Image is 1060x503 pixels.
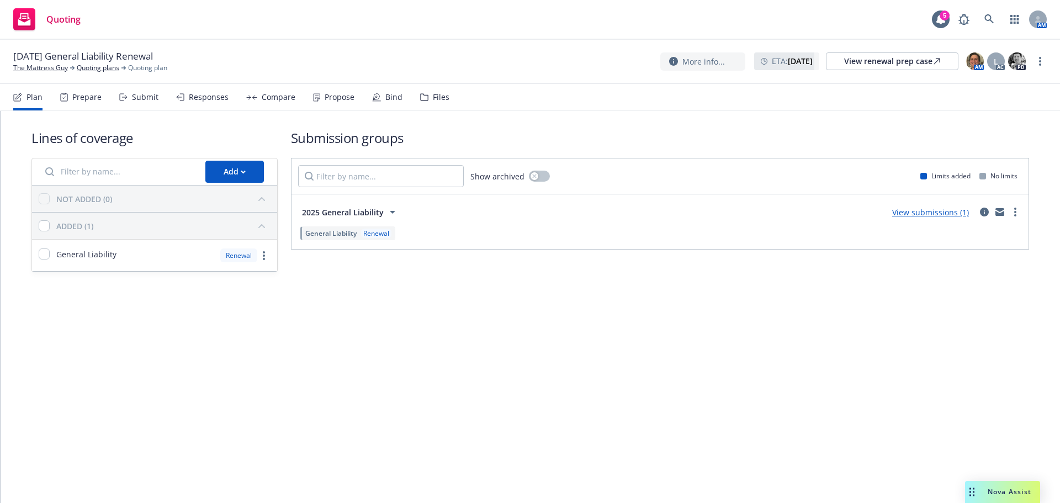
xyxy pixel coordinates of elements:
[39,161,199,183] input: Filter by name...
[988,487,1031,496] span: Nova Assist
[978,8,1000,30] a: Search
[965,481,1040,503] button: Nova Assist
[132,93,158,102] div: Submit
[1008,52,1026,70] img: photo
[26,93,43,102] div: Plan
[966,52,984,70] img: photo
[772,55,813,67] span: ETA :
[128,63,167,73] span: Quoting plan
[826,52,958,70] a: View renewal prep case
[46,15,81,24] span: Quoting
[257,249,271,262] a: more
[56,190,271,208] button: NOT ADDED (0)
[978,205,991,219] a: circleInformation
[940,10,950,20] div: 5
[13,50,153,63] span: [DATE] General Liability Renewal
[892,207,969,218] a: View submissions (1)
[56,193,112,205] div: NOT ADDED (0)
[56,217,271,235] button: ADDED (1)
[682,56,725,67] span: More info...
[1033,55,1047,68] a: more
[361,229,391,238] div: Renewal
[660,52,745,71] button: More info...
[77,63,119,73] a: Quoting plans
[9,4,85,35] a: Quoting
[993,205,1006,219] a: mail
[305,229,357,238] span: General Liability
[56,220,93,232] div: ADDED (1)
[979,171,1017,181] div: No limits
[302,207,384,218] span: 2025 General Liability
[262,93,295,102] div: Compare
[433,93,449,102] div: Files
[298,201,403,223] button: 2025 General Liability
[470,171,524,182] span: Show archived
[13,63,68,73] a: The Mattress Guy
[72,93,102,102] div: Prepare
[920,171,971,181] div: Limits added
[994,56,998,67] span: L
[56,248,116,260] span: General Liability
[788,56,813,66] strong: [DATE]
[291,129,1029,147] h1: Submission groups
[965,481,979,503] div: Drag to move
[298,165,464,187] input: Filter by name...
[189,93,229,102] div: Responses
[844,53,940,70] div: View renewal prep case
[325,93,354,102] div: Propose
[224,161,246,182] div: Add
[953,8,975,30] a: Report a Bug
[1004,8,1026,30] a: Switch app
[1009,205,1022,219] a: more
[31,129,278,147] h1: Lines of coverage
[385,93,402,102] div: Bind
[205,161,264,183] button: Add
[220,248,257,262] div: Renewal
